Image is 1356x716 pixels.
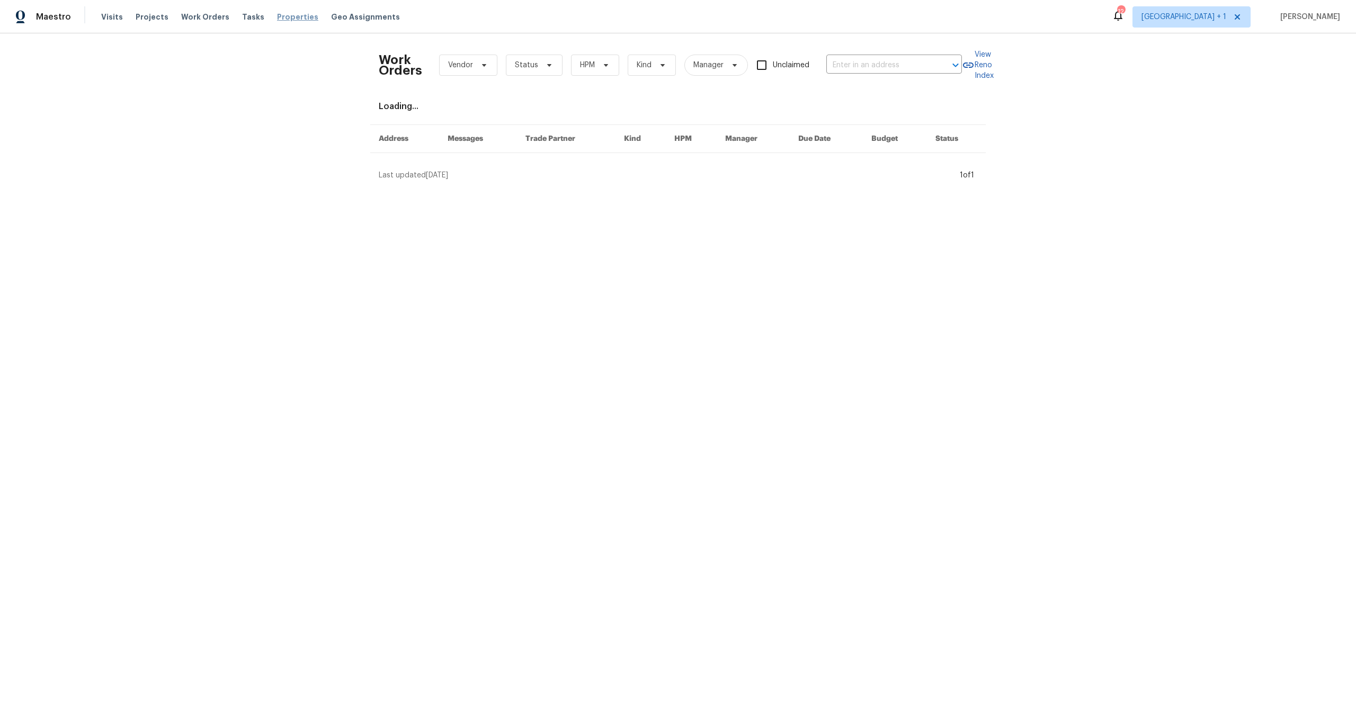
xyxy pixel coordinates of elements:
[637,60,652,70] span: Kind
[439,125,517,153] th: Messages
[717,125,790,153] th: Manager
[379,101,977,112] div: Loading...
[36,12,71,22] span: Maestro
[580,60,595,70] span: HPM
[615,125,666,153] th: Kind
[693,60,724,70] span: Manager
[101,12,123,22] span: Visits
[277,12,318,22] span: Properties
[790,125,863,153] th: Due Date
[331,12,400,22] span: Geo Assignments
[426,172,448,179] span: [DATE]
[1141,12,1226,22] span: [GEOGRAPHIC_DATA] + 1
[136,12,168,22] span: Projects
[773,60,809,71] span: Unclaimed
[927,125,986,153] th: Status
[370,125,439,153] th: Address
[379,170,957,181] div: Last updated
[948,58,963,73] button: Open
[379,55,422,76] h2: Work Orders
[1117,6,1125,17] div: 12
[515,60,538,70] span: Status
[666,125,717,153] th: HPM
[1276,12,1340,22] span: [PERSON_NAME]
[960,170,974,181] div: 1 of 1
[181,12,229,22] span: Work Orders
[826,57,932,74] input: Enter in an address
[448,60,473,70] span: Vendor
[962,49,994,81] a: View Reno Index
[863,125,927,153] th: Budget
[517,125,616,153] th: Trade Partner
[242,13,264,21] span: Tasks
